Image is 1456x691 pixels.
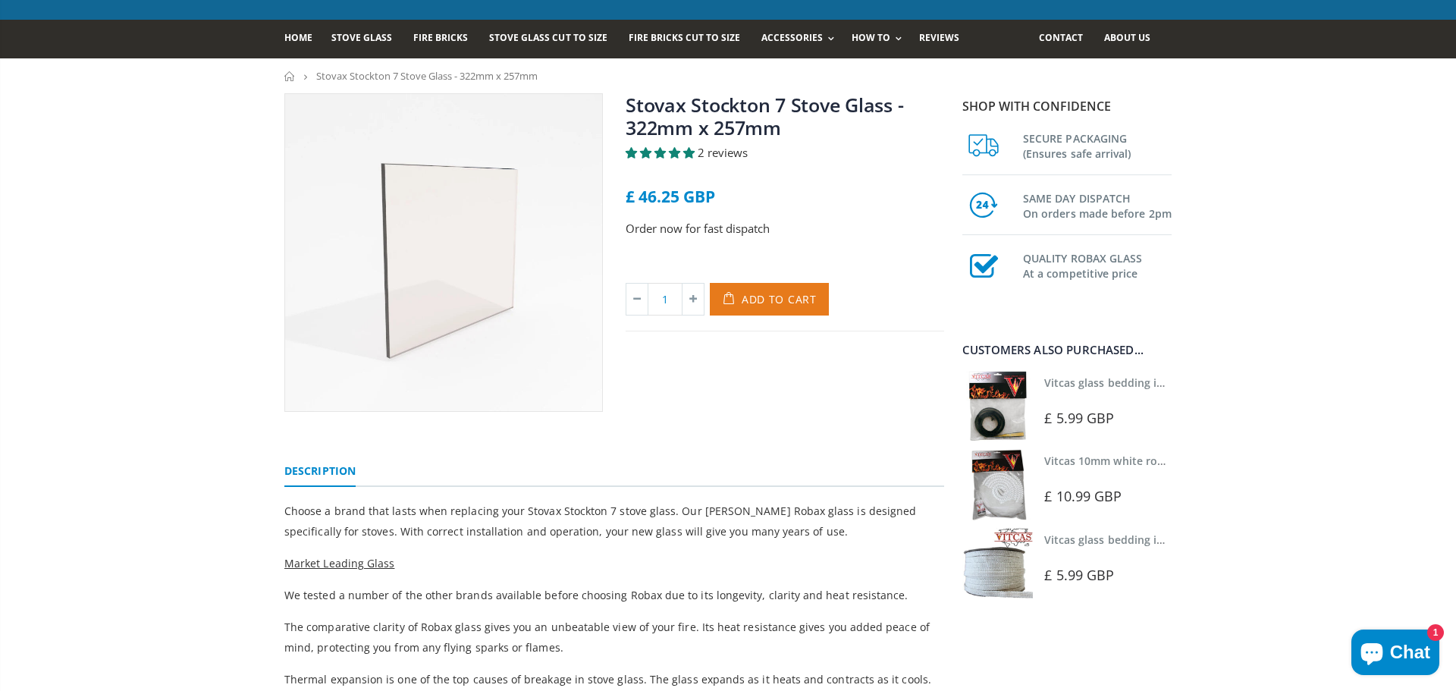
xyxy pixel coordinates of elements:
[284,31,312,44] span: Home
[1039,20,1094,58] a: Contact
[626,186,715,207] span: £ 46.25 GBP
[284,504,916,539] span: Choose a brand that lasts when replacing your Stovax Stockton 7 stove glass. Our [PERSON_NAME] Ro...
[852,31,890,44] span: How To
[962,97,1172,115] p: Shop with confidence
[629,20,752,58] a: Fire Bricks Cut To Size
[1044,532,1367,547] a: Vitcas glass bedding in tape - 2mm x 15mm x 2 meters (White)
[489,31,607,44] span: Stove Glass Cut To Size
[489,20,618,58] a: Stove Glass Cut To Size
[1044,409,1114,427] span: £ 5.99 GBP
[710,283,829,316] button: Add to Cart
[1023,188,1172,221] h3: SAME DAY DISPATCH On orders made before 2pm
[1347,630,1444,679] inbox-online-store-chat: Shopify online store chat
[626,145,698,160] span: 5.00 stars
[284,457,356,487] a: Description
[1023,248,1172,281] h3: QUALITY ROBAX GLASS At a competitive price
[1104,31,1150,44] span: About us
[331,31,392,44] span: Stove Glass
[1044,566,1114,584] span: £ 5.99 GBP
[331,20,403,58] a: Stove Glass
[285,94,602,411] img: widerectangularstoveglass_6902310f-dbc7-4e8b-a841-6ba091f85d2b_800x_crop_center.webp
[761,20,842,58] a: Accessories
[698,145,748,160] span: 2 reviews
[626,220,944,237] p: Order now for fast dispatch
[1104,20,1162,58] a: About us
[1039,31,1083,44] span: Contact
[629,31,740,44] span: Fire Bricks Cut To Size
[316,69,538,83] span: Stovax Stockton 7 Stove Glass - 322mm x 257mm
[413,20,479,58] a: Fire Bricks
[284,71,296,81] a: Home
[1023,128,1172,162] h3: SECURE PACKAGING (Ensures safe arrival)
[284,556,394,570] span: Market Leading Glass
[962,344,1172,356] div: Customers also purchased...
[284,20,324,58] a: Home
[742,292,817,306] span: Add to Cart
[761,31,823,44] span: Accessories
[284,588,908,602] span: We tested a number of the other brands available before choosing Robax due to its longevity, clar...
[626,92,903,140] a: Stovax Stockton 7 Stove Glass - 322mm x 257mm
[284,620,930,655] span: The comparative clarity of Robax glass gives you an unbeatable view of your fire. Its heat resist...
[1044,454,1341,468] a: Vitcas 10mm white rope kit - includes rope seal and glue!
[919,31,959,44] span: Reviews
[962,371,1033,441] img: Vitcas stove glass bedding in tape
[919,20,971,58] a: Reviews
[1044,375,1327,390] a: Vitcas glass bedding in tape - 2mm x 10mm x 2 meters
[413,31,468,44] span: Fire Bricks
[962,449,1033,520] img: Vitcas white rope, glue and gloves kit 10mm
[852,20,909,58] a: How To
[962,528,1033,598] img: Vitcas stove glass bedding in tape
[1044,487,1122,505] span: £ 10.99 GBP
